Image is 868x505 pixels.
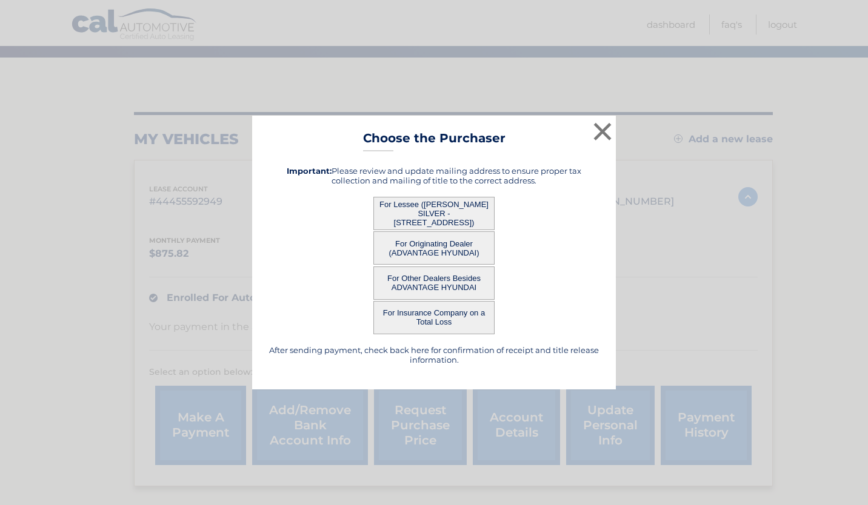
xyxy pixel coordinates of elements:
[373,231,495,265] button: For Originating Dealer (ADVANTAGE HYUNDAI)
[267,166,601,185] h5: Please review and update mailing address to ensure proper tax collection and mailing of title to ...
[373,266,495,300] button: For Other Dealers Besides ADVANTAGE HYUNDAI
[373,301,495,334] button: For Insurance Company on a Total Loss
[363,131,506,152] h3: Choose the Purchaser
[373,197,495,230] button: For Lessee ([PERSON_NAME] SILVER - [STREET_ADDRESS])
[267,345,601,365] h5: After sending payment, check back here for confirmation of receipt and title release information.
[590,119,615,144] button: ×
[287,166,332,176] strong: Important:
